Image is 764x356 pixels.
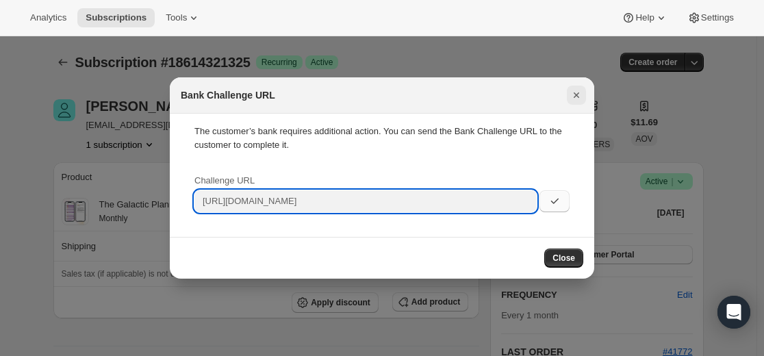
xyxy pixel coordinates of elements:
[552,253,575,264] span: Close
[30,12,66,23] span: Analytics
[194,175,255,186] span: Challenge URL
[194,125,570,152] div: The customer’s bank requires additional action. You can send the Bank Challenge URL to the custom...
[701,12,734,23] span: Settings
[717,296,750,329] div: Open Intercom Messenger
[22,8,75,27] button: Analytics
[181,88,275,102] h2: Bank Challenge URL
[157,8,209,27] button: Tools
[679,8,742,27] button: Settings
[166,12,187,23] span: Tools
[635,12,654,23] span: Help
[77,8,155,27] button: Subscriptions
[86,12,147,23] span: Subscriptions
[567,86,586,105] button: Close
[544,249,583,268] button: Close
[613,8,676,27] button: Help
